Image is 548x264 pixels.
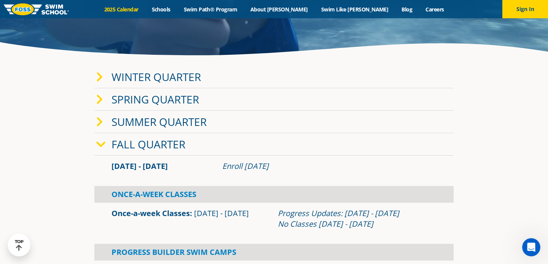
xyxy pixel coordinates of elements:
a: Swim Path® Program [177,6,244,13]
a: Swim Like [PERSON_NAME] [314,6,395,13]
span: [DATE] - [DATE] [194,208,249,218]
a: Blog [395,6,419,13]
a: Spring Quarter [112,92,199,107]
a: About [PERSON_NAME] [244,6,315,13]
a: Once-a-week Classes [112,208,190,218]
a: Fall Quarter [112,137,185,151]
a: Careers [419,6,451,13]
div: Progress Updates: [DATE] - [DATE] No Classes [DATE] - [DATE] [278,208,436,229]
span: [DATE] - [DATE] [112,161,168,171]
a: Winter Quarter [112,70,201,84]
img: FOSS Swim School Logo [4,3,69,15]
a: 2025 Calendar [97,6,145,13]
iframe: Intercom live chat [522,238,540,256]
div: Enroll [DATE] [222,161,436,172]
div: TOP [15,239,24,251]
div: Once-A-Week Classes [94,186,454,203]
a: Schools [145,6,177,13]
div: Progress Builder Swim Camps [94,244,454,261]
a: Summer Quarter [112,115,207,129]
